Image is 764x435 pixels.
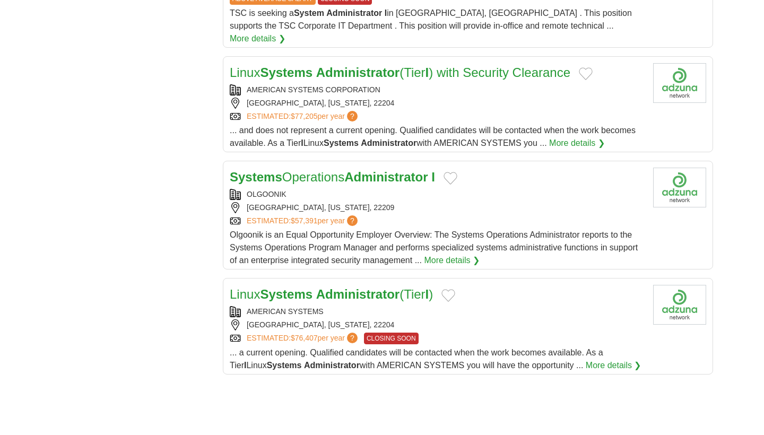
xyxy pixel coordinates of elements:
[230,348,603,370] span: ... a current opening. Qualified candidates will be contacted when the work becomes available. As...
[385,8,387,18] strong: I
[247,111,360,122] a: ESTIMATED:$77,205per year?
[230,32,285,45] a: More details ❯
[426,287,429,301] strong: I
[586,359,641,372] a: More details ❯
[230,126,636,147] span: ... and does not represent a current opening. Qualified candidates will be contacted when the wor...
[301,138,303,147] strong: I
[344,170,428,184] strong: Administrator
[230,287,433,301] a: LinuxSystems Administrator(TierI)
[230,319,645,330] div: [GEOGRAPHIC_DATA], [US_STATE], 22204
[364,333,419,344] span: CLOSING SOON
[230,65,570,80] a: LinuxSystems Administrator(TierI) with Security Clearance
[579,67,593,80] button: Add to favorite jobs
[347,333,358,343] span: ?
[291,334,318,342] span: $76,407
[361,138,416,147] strong: Administrator
[424,254,480,267] a: More details ❯
[260,287,312,301] strong: Systems
[324,138,359,147] strong: Systems
[230,8,632,30] span: TSC is seeking a in [GEOGRAPHIC_DATA], [GEOGRAPHIC_DATA] . This position supports the TSC Corpora...
[244,361,246,370] strong: I
[294,8,324,18] strong: System
[230,170,435,184] a: SystemsOperationsAdministrator I
[291,216,318,225] span: $57,391
[230,230,638,265] span: Olgoonik is an Equal Opportunity Employer Overview: The Systems Operations Administrator reports ...
[444,172,457,185] button: Add to favorite jobs
[653,168,706,207] img: Olgoonik Development logo
[431,170,435,184] strong: I
[230,84,645,95] div: AMERICAN SYSTEMS CORPORATION
[549,137,605,150] a: More details ❯
[267,361,302,370] strong: Systems
[230,98,645,109] div: [GEOGRAPHIC_DATA], [US_STATE], 22204
[247,333,360,344] a: ESTIMATED:$76,407per year?
[653,63,706,103] img: Company logo
[316,65,400,80] strong: Administrator
[260,65,312,80] strong: Systems
[304,361,360,370] strong: Administrator
[653,285,706,325] img: Company logo
[247,190,286,198] a: OLGOONIK
[316,287,400,301] strong: Administrator
[230,170,282,184] strong: Systems
[291,112,318,120] span: $77,205
[326,8,382,18] strong: Administrator
[347,111,358,121] span: ?
[230,202,645,213] div: [GEOGRAPHIC_DATA], [US_STATE], 22209
[426,65,429,80] strong: I
[441,289,455,302] button: Add to favorite jobs
[347,215,358,226] span: ?
[247,215,360,227] a: ESTIMATED:$57,391per year?
[230,306,645,317] div: AMERICAN SYSTEMS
